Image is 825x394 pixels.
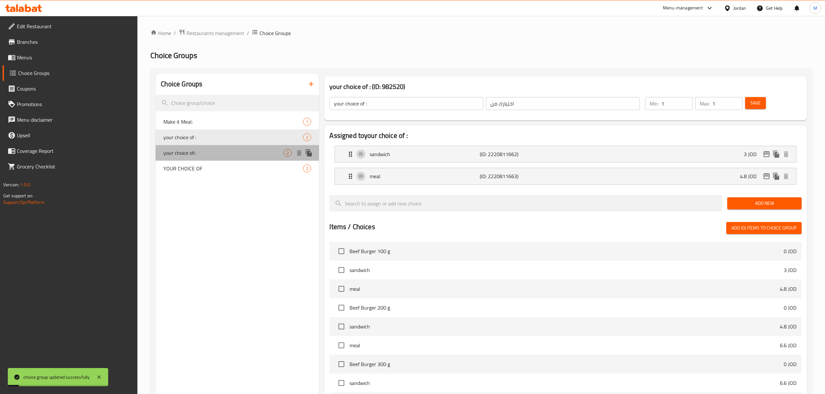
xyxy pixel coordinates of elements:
[294,148,304,158] button: delete
[3,65,138,81] a: Choice Groups
[335,339,348,352] span: Select choice
[3,198,44,206] a: Support.OpsPlatform
[17,85,133,92] span: Coupons
[335,376,348,390] span: Select choice
[150,29,812,37] nav: breadcrumb
[3,18,138,34] a: Edit Restaurant
[335,146,796,162] div: Expand
[349,285,780,293] span: meal
[161,79,202,89] h2: Choice Groups
[370,150,480,158] p: sandwich
[349,341,780,349] span: meal
[156,129,319,145] div: your choice of :2
[303,134,311,141] span: 2
[784,247,796,255] p: 0 JOD
[150,48,197,63] span: Choice Groups
[335,168,796,184] div: Expand
[17,54,133,61] span: Menus
[3,34,138,50] a: Branches
[303,119,311,125] span: 1
[18,69,133,77] span: Choice Groups
[3,143,138,159] a: Coverage Report
[303,118,311,126] div: Choices
[480,172,553,180] p: (ID: 2220811663)
[771,171,781,181] button: duplicate
[727,197,802,209] button: Add New
[762,171,771,181] button: edit
[480,150,553,158] p: (ID: 2220811662)
[335,357,348,371] span: Select choice
[3,112,138,128] a: Menu disclaimer
[771,149,781,159] button: duplicate
[17,163,133,170] span: Grocery Checklist
[780,379,796,387] p: 6.6 JOD
[150,29,171,37] a: Home
[260,29,291,37] span: Choice Groups
[370,172,480,180] p: meal
[335,320,348,333] span: Select choice
[349,379,780,387] span: sandwich
[20,180,30,189] span: 1.0.0
[732,199,796,207] span: Add New
[329,195,722,212] input: search
[329,81,801,92] h3: your choice of : (ID: 982520)
[650,100,659,107] p: Min:
[813,5,817,12] span: M
[740,172,762,180] p: 4.8 JOD
[329,165,801,187] li: Expand
[156,145,319,161] div: your choice of::2deleteduplicate
[780,323,796,330] p: 4.8 JOD
[163,149,284,157] span: your choice of::
[156,95,319,111] input: search
[335,282,348,296] span: Select choice
[156,114,319,129] div: Make it Meal:1
[3,159,138,174] a: Grocery Checklist
[784,360,796,368] p: 0 JOD
[3,50,138,65] a: Menus
[349,266,783,274] span: sandwich
[3,191,33,200] span: Get support on:
[17,116,133,124] span: Menu disclaimer
[179,29,244,37] a: Restaurants management
[781,149,791,159] button: delete
[329,222,375,232] h2: Items / Choices
[163,133,303,141] span: your choice of :
[733,5,746,12] div: Jordan
[784,304,796,312] p: 0 JOD
[3,180,19,189] span: Version:
[17,147,133,155] span: Coverage Report
[303,166,311,172] span: 2
[335,301,348,314] span: Select choice
[781,171,791,181] button: delete
[284,149,292,157] div: Choices
[349,247,783,255] span: Beef Burger 100 g
[744,150,762,158] p: 3 JOD
[726,222,802,234] button: Add (0) items to choice group
[17,100,133,108] span: Promotions
[3,96,138,112] a: Promotions
[163,165,303,172] span: YOUR CHOICE OF
[780,285,796,293] p: 4.8 JOD
[17,38,133,46] span: Branches
[663,4,703,12] div: Menu-management
[335,263,348,277] span: Select choice
[762,149,771,159] button: edit
[745,97,766,109] button: Save
[186,29,244,37] span: Restaurants management
[303,133,311,141] div: Choices
[3,81,138,96] a: Coupons
[156,161,319,176] div: YOUR CHOICE OF2
[3,128,138,143] a: Upsell
[731,224,796,232] span: Add (0) items to choice group
[700,100,710,107] p: Max:
[23,374,90,381] div: choice group updated successfully
[349,360,783,368] span: Beef Burger 300 g
[304,148,314,158] button: duplicate
[750,99,761,107] span: Save
[284,150,291,156] span: 2
[163,118,303,126] span: Make it Meal:
[17,22,133,30] span: Edit Restaurant
[17,131,133,139] span: Upsell
[174,29,176,37] li: /
[329,131,801,141] h2: Assigned to your choice of :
